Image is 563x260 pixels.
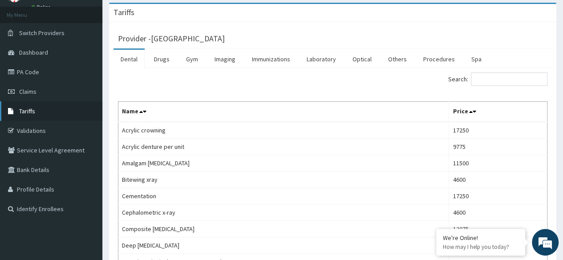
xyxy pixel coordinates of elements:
[118,155,449,172] td: Amalgam [MEDICAL_DATA]
[147,50,177,68] a: Drugs
[449,122,547,139] td: 17250
[19,48,48,56] span: Dashboard
[118,139,449,155] td: Acrylic denture per unit
[345,50,379,68] a: Optical
[207,50,243,68] a: Imaging
[449,172,547,188] td: 4600
[464,50,489,68] a: Spa
[118,172,449,188] td: Bitewing xray
[113,8,134,16] h3: Tariffs
[381,50,414,68] a: Others
[118,102,449,122] th: Name
[449,204,547,221] td: 4600
[300,50,343,68] a: Laboratory
[118,221,449,237] td: Composite [MEDICAL_DATA]
[449,221,547,237] td: 12075
[416,50,462,68] a: Procedures
[118,188,449,204] td: Cementation
[118,204,449,221] td: Cephalometric x-ray
[19,107,35,115] span: Tariffs
[448,72,547,86] label: Search:
[245,50,297,68] a: Immunizations
[449,102,547,122] th: Price
[179,50,205,68] a: Gym
[443,234,518,242] div: We're Online!
[449,188,547,204] td: 17250
[118,35,225,43] h3: Provider - [GEOGRAPHIC_DATA]
[449,139,547,155] td: 9775
[19,88,36,96] span: Claims
[19,29,65,37] span: Switch Providers
[113,50,145,68] a: Dental
[31,4,53,10] a: Online
[443,243,518,251] p: How may I help you today?
[449,155,547,172] td: 11500
[118,122,449,139] td: Acrylic crowning
[471,72,547,86] input: Search:
[118,237,449,254] td: Deep [MEDICAL_DATA]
